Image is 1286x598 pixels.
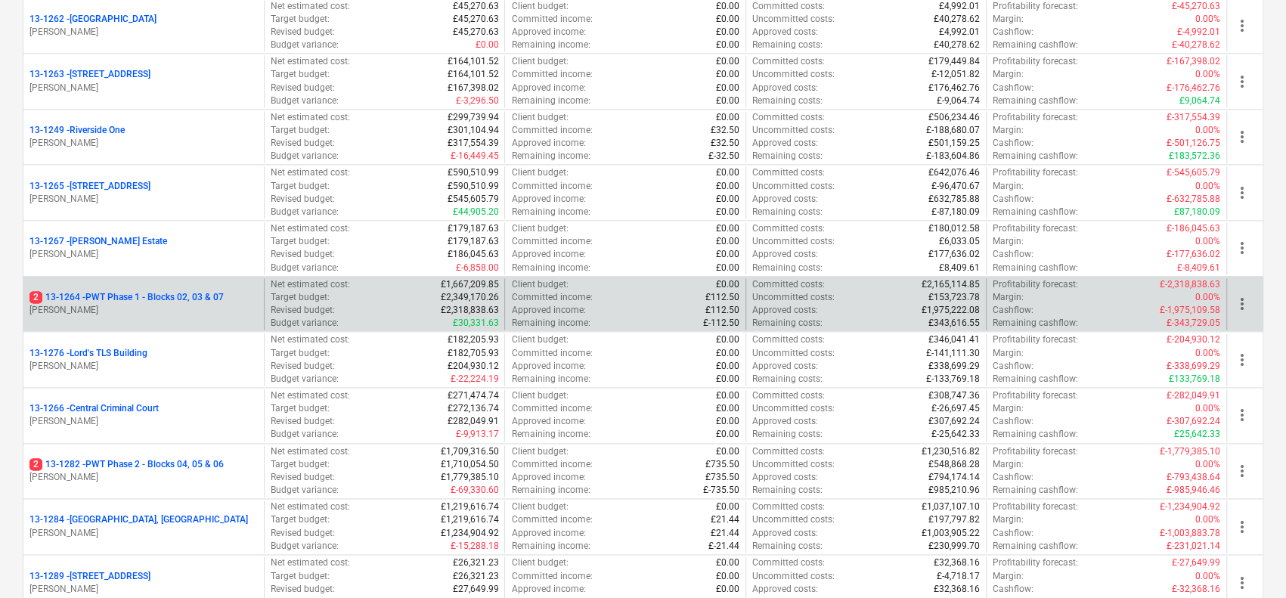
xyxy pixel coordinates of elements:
[271,304,335,317] p: Revised budget :
[511,402,592,415] p: Committed income :
[511,389,568,402] p: Client budget :
[29,291,42,303] span: 2
[928,55,980,68] p: £179,449.84
[447,235,498,248] p: £179,187.63
[511,55,568,68] p: Client budget :
[752,373,823,386] p: Remaining costs :
[993,262,1078,274] p: Remaining cashflow :
[928,360,980,373] p: £338,699.29
[1169,373,1220,386] p: £133,769.18
[752,415,818,428] p: Approved costs :
[711,137,739,150] p: £32.50
[928,291,980,304] p: £153,723.78
[271,193,335,206] p: Revised budget :
[993,13,1024,26] p: Margin :
[752,111,825,124] p: Committed costs :
[29,458,224,471] p: 13-1282 - PWT Phase 2 - Blocks 04, 05 & 06
[1167,317,1220,330] p: £-343,729.05
[447,180,498,193] p: £590,510.99
[1167,55,1220,68] p: £-167,398.02
[705,304,739,317] p: £112.50
[440,445,498,458] p: £1,709,316.50
[511,111,568,124] p: Client budget :
[511,206,590,218] p: Remaining income :
[1233,462,1251,480] span: more_vert
[447,82,498,95] p: £167,398.02
[1210,525,1286,598] iframe: Chat Widget
[1177,262,1220,274] p: £-8,409.61
[1167,333,1220,346] p: £-204,930.12
[716,111,739,124] p: £0.00
[511,262,590,274] p: Remaining income :
[993,402,1024,415] p: Margin :
[752,262,823,274] p: Remaining costs :
[29,68,150,81] p: 13-1263 - [STREET_ADDRESS]
[271,180,330,193] p: Target budget :
[271,278,350,291] p: Net estimated cost :
[993,304,1033,317] p: Cashflow :
[1195,235,1220,248] p: 0.00%
[1167,389,1220,402] p: £-282,049.91
[271,166,350,179] p: Net estimated cost :
[1195,402,1220,415] p: 0.00%
[1233,518,1251,536] span: more_vert
[271,137,335,150] p: Revised budget :
[716,248,739,261] p: £0.00
[29,471,258,484] p: [PERSON_NAME]
[752,222,825,235] p: Committed costs :
[447,389,498,402] p: £271,474.74
[440,304,498,317] p: £2,318,838.63
[511,222,568,235] p: Client budget :
[934,39,980,51] p: £40,278.62
[29,248,258,261] p: [PERSON_NAME]
[922,278,980,291] p: £2,165,114.85
[928,193,980,206] p: £632,785.88
[993,291,1024,304] p: Margin :
[752,360,818,373] p: Approved costs :
[29,513,248,526] p: 13-1284 - [GEOGRAPHIC_DATA], [GEOGRAPHIC_DATA]
[716,39,739,51] p: £0.00
[1233,295,1251,313] span: more_vert
[926,124,980,137] p: £-188,680.07
[271,373,339,386] p: Budget variance :
[993,389,1078,402] p: Profitability forecast :
[447,415,498,428] p: £282,049.91
[447,137,498,150] p: £317,554.39
[455,95,498,107] p: £-3,296.50
[29,13,156,26] p: 13-1262 - [GEOGRAPHIC_DATA]
[752,55,825,68] p: Committed costs :
[511,248,585,261] p: Approved income :
[716,95,739,107] p: £0.00
[939,235,980,248] p: £6,033.05
[511,150,590,163] p: Remaining income :
[752,428,823,441] p: Remaining costs :
[993,248,1033,261] p: Cashflow :
[993,373,1078,386] p: Remaining cashflow :
[271,13,330,26] p: Target budget :
[934,13,980,26] p: £40,278.62
[271,39,339,51] p: Budget variance :
[752,235,835,248] p: Uncommitted costs :
[29,458,42,470] span: 2
[29,527,258,540] p: [PERSON_NAME]
[716,389,739,402] p: £0.00
[716,193,739,206] p: £0.00
[993,82,1033,95] p: Cashflow :
[271,111,350,124] p: Net estimated cost :
[447,333,498,346] p: £182,205.93
[447,347,498,360] p: £182,705.93
[716,415,739,428] p: £0.00
[447,360,498,373] p: £204,930.12
[928,415,980,428] p: £307,692.24
[450,373,498,386] p: £-22,224.19
[939,262,980,274] p: £8,409.61
[271,26,335,39] p: Revised budget :
[1233,17,1251,35] span: more_vert
[29,82,258,95] p: [PERSON_NAME]
[928,111,980,124] p: £506,234.46
[716,235,739,248] p: £0.00
[455,262,498,274] p: £-6,858.00
[511,445,568,458] p: Client budget :
[511,26,585,39] p: Approved income :
[928,333,980,346] p: £346,041.41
